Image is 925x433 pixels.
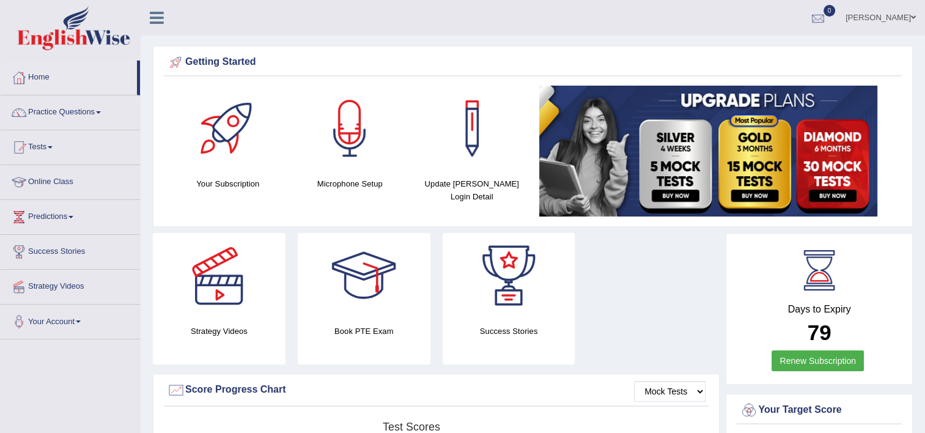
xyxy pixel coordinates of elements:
[383,421,440,433] tspan: Test scores
[740,401,899,420] div: Your Target Score
[539,86,877,216] img: small5.jpg
[740,304,899,315] h4: Days to Expiry
[167,381,706,399] div: Score Progress Chart
[167,53,899,72] div: Getting Started
[298,325,430,338] h4: Book PTE Exam
[1,61,137,91] a: Home
[1,165,140,196] a: Online Class
[824,5,836,17] span: 0
[1,130,140,161] a: Tests
[1,235,140,265] a: Success Stories
[443,325,575,338] h4: Success Stories
[1,305,140,335] a: Your Account
[1,95,140,126] a: Practice Questions
[417,177,527,203] h4: Update [PERSON_NAME] Login Detail
[808,320,831,344] b: 79
[153,325,286,338] h4: Strategy Videos
[772,350,864,371] a: Renew Subscription
[173,177,283,190] h4: Your Subscription
[1,200,140,231] a: Predictions
[1,270,140,300] a: Strategy Videos
[295,177,405,190] h4: Microphone Setup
